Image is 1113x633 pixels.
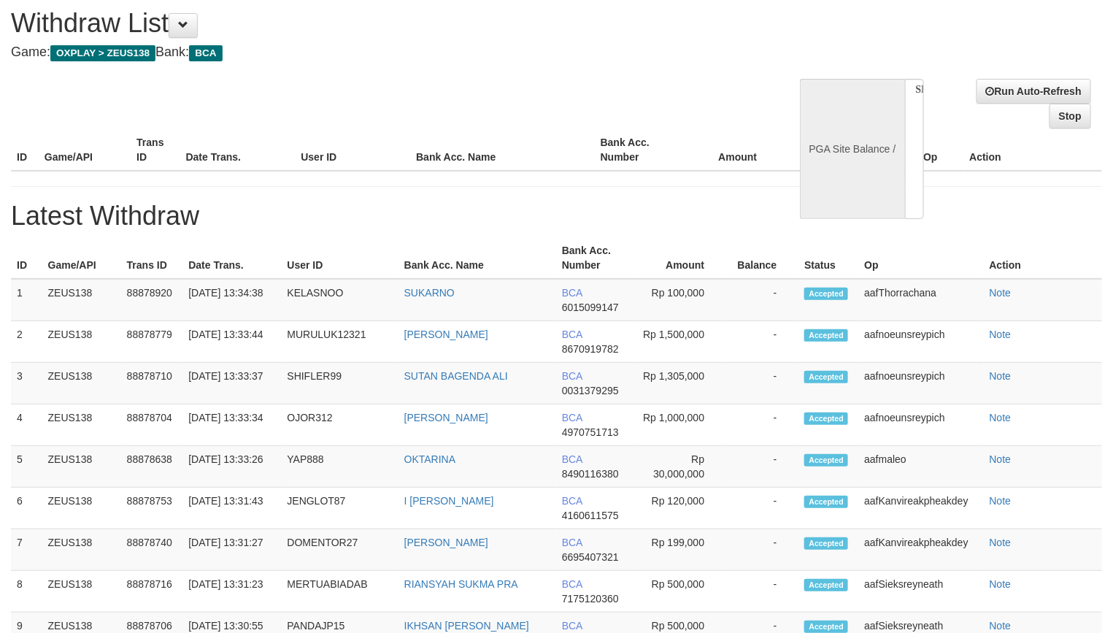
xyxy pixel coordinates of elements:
[804,621,848,633] span: Accepted
[404,453,456,465] a: OKTARINA
[189,45,222,61] span: BCA
[11,45,728,60] h4: Game: Bank:
[964,129,1102,171] th: Action
[121,446,183,488] td: 88878638
[726,446,798,488] td: -
[11,529,42,571] td: 7
[990,620,1012,632] a: Note
[398,237,556,279] th: Bank Acc. Name
[562,287,582,299] span: BCA
[121,237,183,279] th: Trans ID
[410,129,595,171] th: Bank Acc. Name
[984,237,1102,279] th: Action
[11,202,1102,231] h1: Latest Withdraw
[562,593,619,605] span: 7175120360
[858,446,983,488] td: aafmaleo
[11,571,42,613] td: 8
[858,279,983,321] td: aafThorrachana
[858,321,983,363] td: aafnoeunsreypich
[182,363,281,404] td: [DATE] 13:33:37
[562,578,582,590] span: BCA
[295,129,410,171] th: User ID
[42,363,121,404] td: ZEUS138
[281,279,398,321] td: KELASNOO
[917,129,963,171] th: Op
[11,9,728,38] h1: Withdraw List
[595,129,687,171] th: Bank Acc. Number
[635,571,726,613] td: Rp 500,000
[281,404,398,446] td: OJOR312
[182,237,281,279] th: Date Trans.
[804,413,848,425] span: Accepted
[50,45,155,61] span: OXPLAY > ZEUS138
[1050,104,1091,128] a: Stop
[39,129,131,171] th: Game/API
[635,321,726,363] td: Rp 1,500,000
[726,571,798,613] td: -
[562,468,619,480] span: 8490116380
[858,363,983,404] td: aafnoeunsreypich
[858,237,983,279] th: Op
[562,551,619,563] span: 6695407321
[121,529,183,571] td: 88878740
[990,578,1012,590] a: Note
[42,446,121,488] td: ZEUS138
[779,129,863,171] th: Balance
[990,329,1012,340] a: Note
[726,404,798,446] td: -
[562,495,582,507] span: BCA
[182,446,281,488] td: [DATE] 13:33:26
[42,237,121,279] th: Game/API
[11,279,42,321] td: 1
[42,571,121,613] td: ZEUS138
[858,404,983,446] td: aafnoeunsreypich
[804,537,848,550] span: Accepted
[404,287,455,299] a: SUKARNO
[990,453,1012,465] a: Note
[121,404,183,446] td: 88878704
[182,279,281,321] td: [DATE] 13:34:38
[281,529,398,571] td: DOMENTOR27
[180,129,296,171] th: Date Trans.
[131,129,180,171] th: Trans ID
[858,488,983,529] td: aafKanvireakpheakdey
[562,343,619,355] span: 8670919782
[687,129,779,171] th: Amount
[404,537,488,548] a: [PERSON_NAME]
[281,446,398,488] td: YAP888
[562,510,619,521] span: 4160611575
[121,363,183,404] td: 88878710
[556,237,635,279] th: Bank Acc. Number
[990,370,1012,382] a: Note
[182,488,281,529] td: [DATE] 13:31:43
[281,321,398,363] td: MURULUK12321
[11,446,42,488] td: 5
[562,453,582,465] span: BCA
[11,363,42,404] td: 3
[11,237,42,279] th: ID
[804,288,848,300] span: Accepted
[635,488,726,529] td: Rp 120,000
[404,620,529,632] a: IKHSAN [PERSON_NAME]
[42,279,121,321] td: ZEUS138
[635,529,726,571] td: Rp 199,000
[11,129,39,171] th: ID
[804,329,848,342] span: Accepted
[562,329,582,340] span: BCA
[726,279,798,321] td: -
[800,79,905,219] div: PGA Site Balance /
[562,412,582,423] span: BCA
[635,237,726,279] th: Amount
[11,488,42,529] td: 6
[121,321,183,363] td: 88878779
[562,426,619,438] span: 4970751713
[42,404,121,446] td: ZEUS138
[404,578,518,590] a: RIANSYAH SUKMA PRA
[562,385,619,396] span: 0031379295
[635,363,726,404] td: Rp 1,305,000
[726,321,798,363] td: -
[281,237,398,279] th: User ID
[404,495,494,507] a: I [PERSON_NAME]
[798,237,858,279] th: Status
[635,279,726,321] td: Rp 100,000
